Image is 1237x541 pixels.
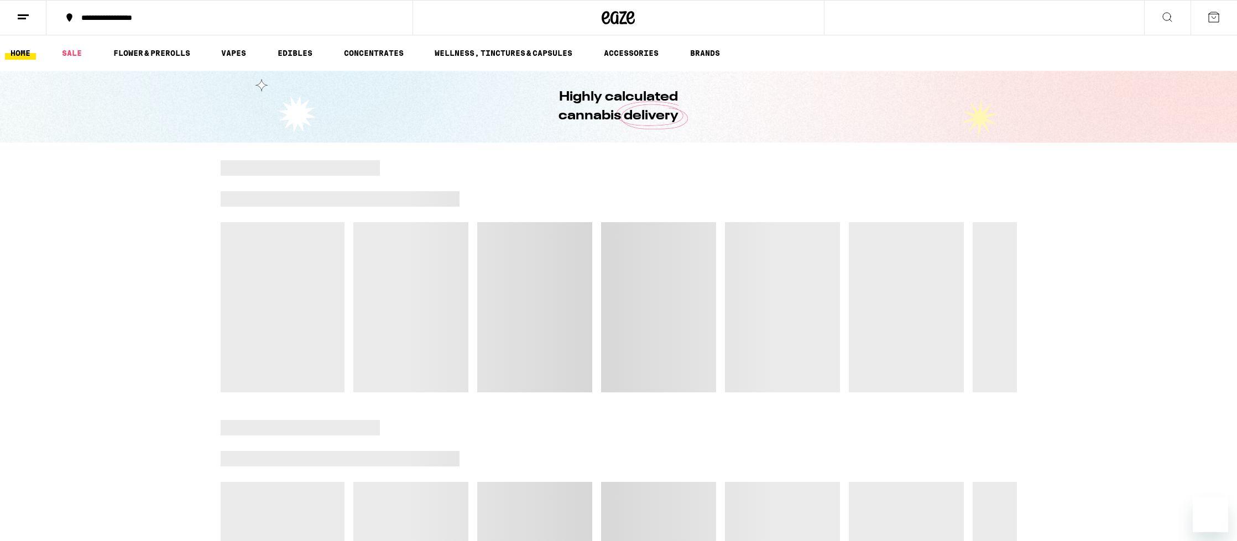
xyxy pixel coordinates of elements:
a: EDIBLES [272,46,318,60]
a: HOME [5,46,36,60]
a: ACCESSORIES [598,46,664,60]
a: CONCENTRATES [338,46,409,60]
a: WELLNESS, TINCTURES & CAPSULES [429,46,578,60]
a: SALE [56,46,87,60]
h1: Highly calculated cannabis delivery [528,88,710,125]
a: FLOWER & PREROLLS [108,46,196,60]
a: BRANDS [685,46,726,60]
a: VAPES [216,46,252,60]
iframe: Button to launch messaging window [1193,497,1228,532]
